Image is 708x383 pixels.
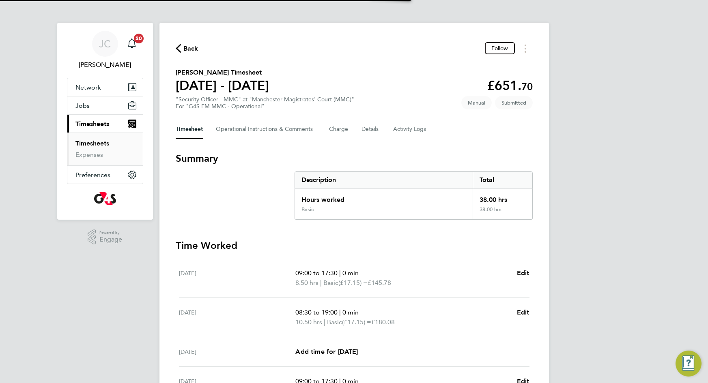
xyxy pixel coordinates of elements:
span: Julie Coleshill [67,60,143,70]
span: (£17.15) = [338,279,368,287]
button: Charge [329,120,349,139]
div: "Security Officer - MMC" at "Manchester Magistrates' Court (MMC)" [176,96,354,110]
span: 09:00 to 17:30 [295,269,338,277]
span: 10.50 hrs [295,318,322,326]
span: 20 [134,34,144,43]
span: | [324,318,325,326]
span: Preferences [75,171,110,179]
button: Timesheets Menu [518,42,533,55]
span: Edit [517,269,529,277]
div: [DATE] [179,308,296,327]
div: Basic [301,206,314,213]
div: For "G4S FM MMC - Operational" [176,103,354,110]
button: Operational Instructions & Comments [216,120,316,139]
span: Basic [327,317,342,327]
span: Add time for [DATE] [295,348,358,355]
span: 0 min [342,308,359,316]
nav: Main navigation [57,23,153,220]
span: Timesheets [75,120,109,128]
button: Timesheet [176,120,203,139]
span: 70 [521,81,533,92]
span: Network [75,83,101,91]
a: Go to account details [67,31,143,70]
span: Powered by [99,229,122,236]
span: | [339,308,341,316]
button: Engage Resource Center [676,351,702,377]
span: JC [99,39,111,49]
span: This timesheet is Submitted. [495,96,533,109]
button: Details [362,120,380,139]
a: Expenses [75,151,103,158]
div: Description [295,172,473,188]
button: Activity Logs [393,120,427,139]
span: Basic [323,278,338,288]
span: This timesheet was manually created. [461,96,492,109]
span: £180.08 [371,318,395,326]
div: [DATE] [179,347,296,357]
div: 38.00 hrs [473,188,532,206]
div: Summary [295,171,533,220]
div: Total [473,172,532,188]
span: 0 min [342,269,359,277]
img: g4s-logo-retina.png [94,192,116,205]
span: £145.78 [368,279,391,287]
span: | [320,279,322,287]
div: Hours worked [295,188,473,206]
span: Jobs [75,102,90,109]
h1: [DATE] - [DATE] [176,77,269,94]
span: (£17.15) = [342,318,371,326]
div: [DATE] [179,268,296,288]
span: Follow [491,45,508,52]
span: Back [183,44,198,53]
a: Go to home page [67,192,143,205]
div: 38.00 hrs [473,206,532,219]
span: 8.50 hrs [295,279,318,287]
span: Engage [99,236,122,243]
span: | [339,269,341,277]
a: Timesheets [75,139,109,147]
span: 08:30 to 19:00 [295,308,338,316]
span: Edit [517,308,529,316]
h3: Time Worked [176,239,533,252]
h2: [PERSON_NAME] Timesheet [176,68,269,77]
app-decimal: £651. [487,78,533,93]
h3: Summary [176,152,533,165]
